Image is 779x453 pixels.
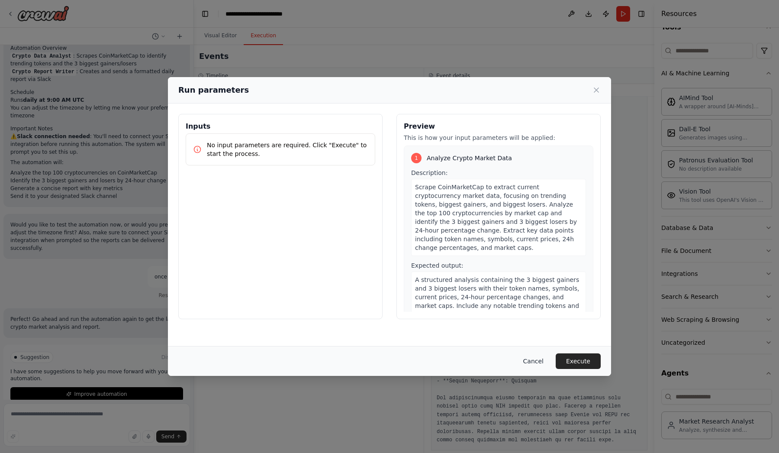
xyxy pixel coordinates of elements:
span: Expected output: [411,262,464,269]
h2: Run parameters [178,84,249,96]
span: Analyze Crypto Market Data [427,154,512,162]
div: 1 [411,153,422,163]
h3: Inputs [186,121,375,132]
span: Description: [411,169,447,176]
button: Execute [556,353,601,369]
button: Cancel [516,353,550,369]
p: This is how your input parameters will be applied: [404,133,593,142]
span: A structured analysis containing the 3 biggest gainers and 3 biggest losers with their token name... [415,276,579,318]
h3: Preview [404,121,593,132]
span: Scrape CoinMarketCap to extract current cryptocurrency market data, focusing on trending tokens, ... [415,184,577,251]
p: No input parameters are required. Click "Execute" to start the process. [207,141,368,158]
